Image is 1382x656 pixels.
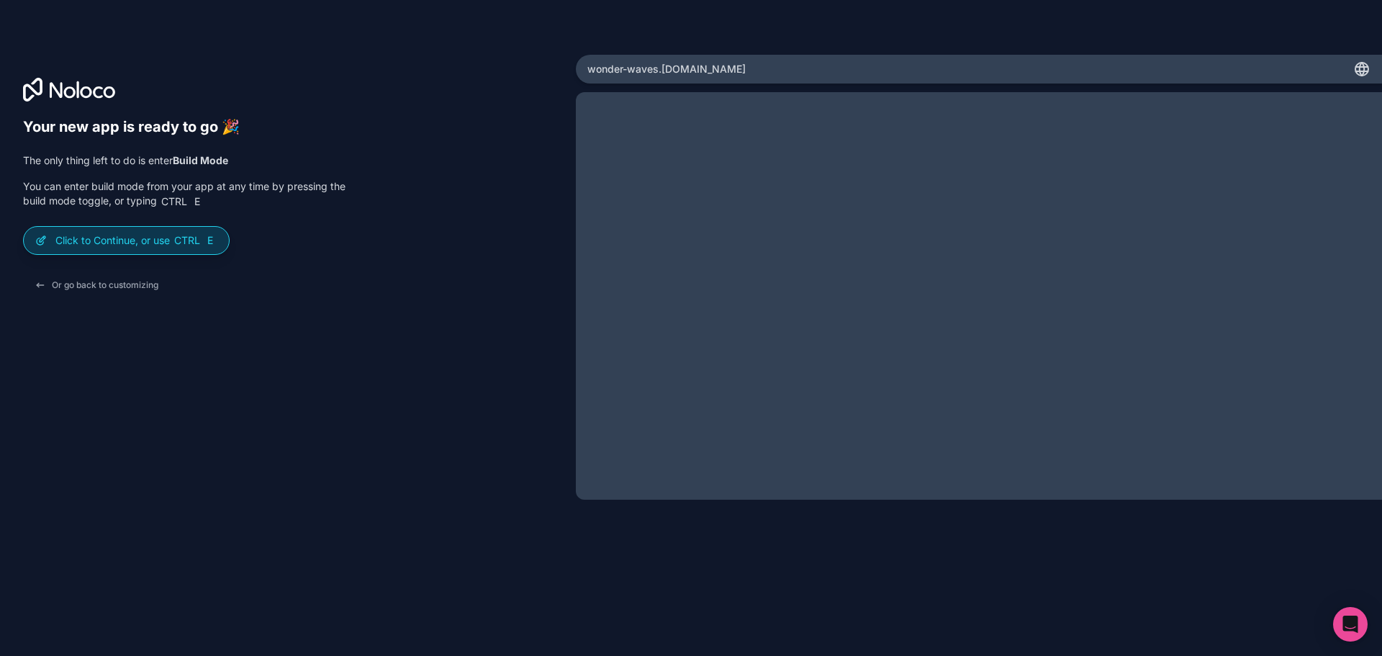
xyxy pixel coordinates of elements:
p: Click to Continue, or use [55,233,217,248]
span: Ctrl [160,195,189,208]
p: The only thing left to do is enter [23,153,345,168]
span: Ctrl [173,234,202,247]
button: Or go back to customizing [23,272,170,298]
h6: Your new app is ready to go 🎉 [23,118,345,136]
span: wonder-waves .[DOMAIN_NAME] [587,62,746,76]
iframe: App Preview [576,92,1382,500]
span: E [191,196,203,207]
p: You can enter build mode from your app at any time by pressing the build mode toggle, or typing [23,179,345,209]
span: E [204,235,216,246]
div: Open Intercom Messenger [1333,607,1368,642]
strong: Build Mode [173,154,228,166]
